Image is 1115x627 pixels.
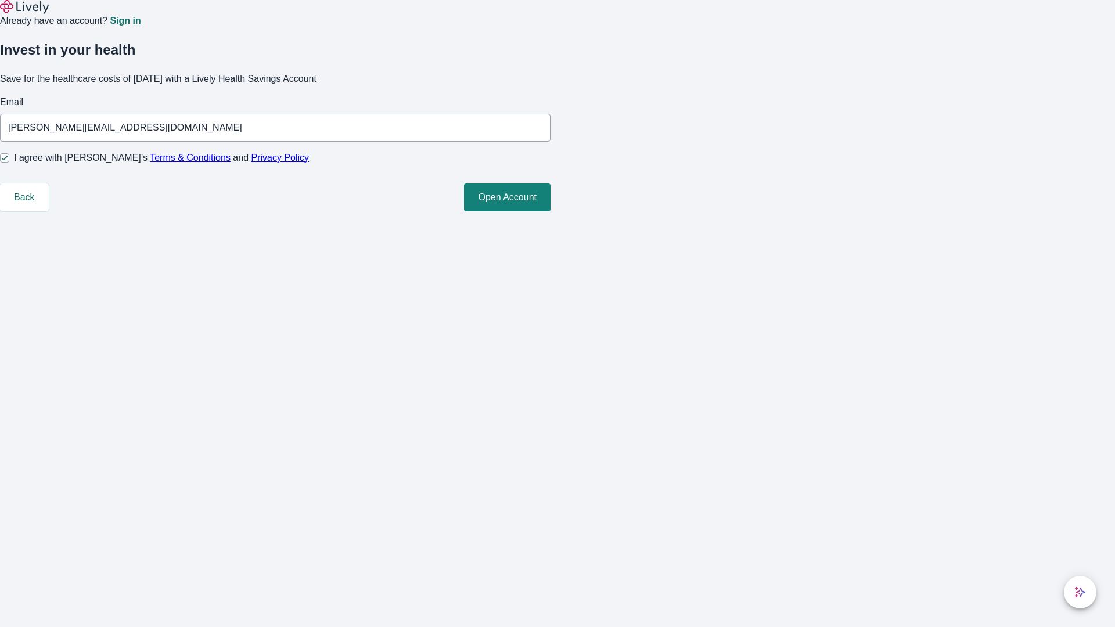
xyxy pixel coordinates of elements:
a: Sign in [110,16,141,26]
button: Open Account [464,183,551,211]
button: chat [1064,576,1096,608]
span: I agree with [PERSON_NAME]’s and [14,151,309,165]
svg: Lively AI Assistant [1074,586,1086,598]
a: Terms & Conditions [150,153,231,163]
a: Privacy Policy [251,153,310,163]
